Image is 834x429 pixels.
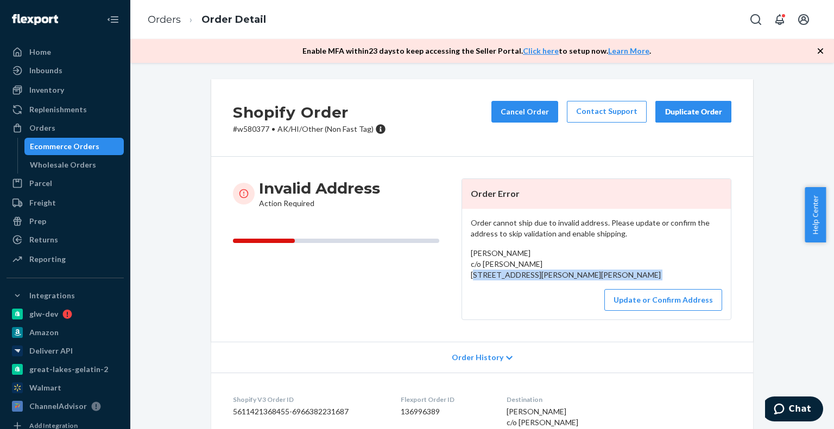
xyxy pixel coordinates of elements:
[30,159,96,170] div: Wholesale Orders
[604,289,722,311] button: Update or Confirm Address
[7,379,124,396] a: Walmart
[102,9,124,30] button: Close Navigation
[7,251,124,268] a: Reporting
[7,305,124,323] a: glw-dev
[233,406,383,417] dd: 5611421368455-6966382231687
[462,179,731,209] header: Order Error
[29,254,66,265] div: Reporting
[12,14,58,25] img: Flexport logo
[30,141,99,152] div: Ecommerce Orders
[7,81,124,99] a: Inventory
[29,65,62,76] div: Inbounds
[29,123,55,133] div: Orders
[665,106,722,117] div: Duplicate Order
[7,119,124,137] a: Orders
[401,406,489,417] dd: 136996389
[302,46,651,56] p: Enable MFA within 23 days to keep accessing the Seller Portal. to setup now. .
[24,138,124,155] a: Ecommerce Orders
[233,124,386,135] p: # w580377
[29,216,46,227] div: Prep
[7,324,124,341] a: Amazon
[7,175,124,192] a: Parcel
[452,352,503,363] span: Order History
[7,194,124,212] a: Freight
[24,156,124,174] a: Wholesale Orders
[7,342,124,360] a: Deliverr API
[29,85,64,95] div: Inventory
[29,47,51,57] div: Home
[29,364,108,375] div: great-lakes-gelatin-2
[29,345,73,356] div: Deliverr API
[471,248,661,279] span: [PERSON_NAME] c/o [PERSON_NAME] [STREET_ADDRESS][PERSON_NAME][PERSON_NAME]
[805,187,826,242] button: Help Center
[277,124,374,133] span: AK/HI/Other (Non Fast Tag)
[259,178,380,209] div: Action Required
[608,46,649,55] a: Learn More
[233,101,386,124] h2: Shopify Order
[29,197,56,208] div: Freight
[201,14,266,25] a: Order Detail
[793,9,814,30] button: Open account menu
[29,178,52,189] div: Parcel
[765,396,823,424] iframe: Opens a widget where you can chat to one of our agents
[567,101,647,123] a: Contact Support
[148,14,181,25] a: Orders
[401,395,489,404] dt: Flexport Order ID
[655,101,731,123] button: Duplicate Order
[29,401,87,412] div: ChannelAdvisor
[259,178,380,198] h3: Invalid Address
[7,62,124,79] a: Inbounds
[507,395,731,404] dt: Destination
[29,309,58,319] div: glw-dev
[7,101,124,118] a: Replenishments
[29,382,61,393] div: Walmart
[233,395,383,404] dt: Shopify V3 Order ID
[29,290,75,301] div: Integrations
[7,231,124,248] a: Returns
[491,101,558,123] button: Cancel Order
[745,9,767,30] button: Open Search Box
[523,46,559,55] a: Click here
[769,9,791,30] button: Open notifications
[7,213,124,230] a: Prep
[271,124,275,133] span: •
[7,287,124,304] button: Integrations
[139,4,275,36] ol: breadcrumbs
[29,234,58,245] div: Returns
[29,327,59,338] div: Amazon
[29,104,87,115] div: Replenishments
[471,217,722,239] p: Order cannot ship due to invalid address. Please update or confirm the address to skip validation...
[7,361,124,378] a: great-lakes-gelatin-2
[7,398,124,415] a: ChannelAdvisor
[7,43,124,61] a: Home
